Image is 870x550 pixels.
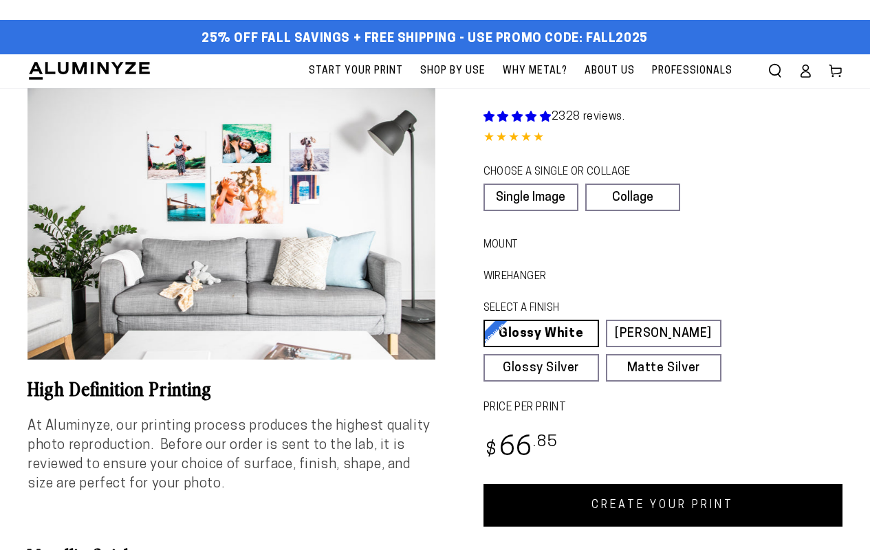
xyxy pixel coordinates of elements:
[486,441,497,460] span: $
[533,434,558,450] sup: .85
[483,269,522,285] legend: WireHanger
[28,375,212,401] b: High Definition Printing
[28,419,431,491] span: At Aluminyze, our printing process produces the highest quality photo reproduction. Before our or...
[309,63,403,80] span: Start Your Print
[483,320,599,347] a: Glossy White
[483,301,694,316] legend: SELECT A FINISH
[652,63,732,80] span: Professionals
[483,238,505,253] legend: Mount
[585,63,635,80] span: About Us
[483,165,667,180] legend: CHOOSE A SINGLE OR COLLAGE
[483,184,578,211] a: Single Image
[202,32,648,47] span: 25% off FALL Savings + Free Shipping - Use Promo Code: FALL2025
[28,60,151,81] img: Aluminyze
[413,54,492,88] a: Shop By Use
[503,63,567,80] span: Why Metal?
[302,54,410,88] a: Start Your Print
[606,320,721,347] a: [PERSON_NAME]
[483,354,599,382] a: Glossy Silver
[420,63,486,80] span: Shop By Use
[28,88,435,360] media-gallery: Gallery Viewer
[645,54,739,88] a: Professionals
[483,400,843,416] label: PRICE PER PRINT
[760,56,790,86] summary: Search our site
[496,54,574,88] a: Why Metal?
[585,184,680,211] a: Collage
[483,129,843,148] div: 4.85 out of 5.0 stars
[483,435,558,462] bdi: 66
[483,484,843,527] a: CREATE YOUR PRINT
[578,54,642,88] a: About Us
[606,354,721,382] a: Matte Silver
